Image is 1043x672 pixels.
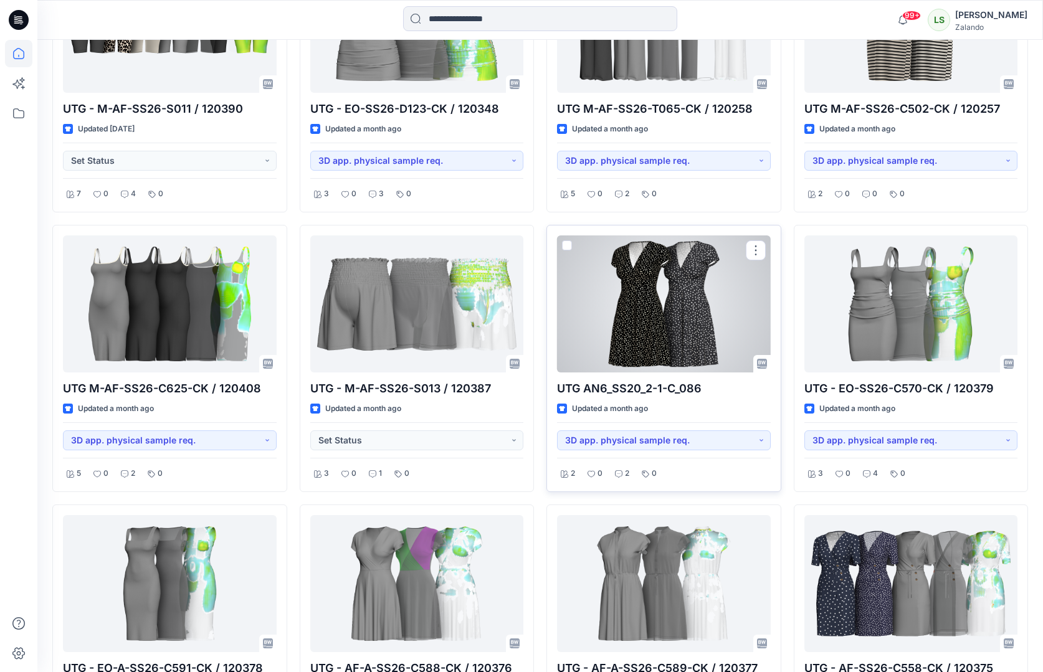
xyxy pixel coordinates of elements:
[598,467,602,480] p: 0
[571,467,575,480] p: 2
[557,100,771,118] p: UTG M-AF-SS26-T065-CK / 120258
[572,402,648,415] p: Updated a month ago
[900,187,905,201] p: 0
[804,235,1018,372] a: UTG - EO-SS26-C570-CK / 120379
[63,100,277,118] p: UTG - M-AF-SS26-S011 / 120390
[804,515,1018,652] a: UTG - AF-SS26-C558-CK / 120375
[310,235,524,372] a: UTG - M-AF-SS26-S013 / 120387
[572,123,648,136] p: Updated a month ago
[900,467,905,480] p: 0
[819,402,895,415] p: Updated a month ago
[819,123,895,136] p: Updated a month ago
[818,187,822,201] p: 2
[845,467,850,480] p: 0
[324,187,329,201] p: 3
[325,123,401,136] p: Updated a month ago
[404,467,409,480] p: 0
[406,187,411,201] p: 0
[652,187,657,201] p: 0
[379,187,384,201] p: 3
[557,515,771,652] a: UTG - AF-A-SS26-C589-CK / 120377
[63,235,277,372] a: UTG M-AF-SS26-C625-CK / 120408
[77,187,81,201] p: 7
[158,467,163,480] p: 0
[955,22,1027,32] div: Zalando
[158,187,163,201] p: 0
[324,467,329,480] p: 3
[325,402,401,415] p: Updated a month ago
[379,467,382,480] p: 1
[131,467,135,480] p: 2
[902,11,921,21] span: 99+
[557,235,771,372] a: UTG AN6_SS20_2-1-C_086
[78,123,135,136] p: Updated [DATE]
[77,467,81,480] p: 5
[310,380,524,397] p: UTG - M-AF-SS26-S013 / 120387
[351,467,356,480] p: 0
[351,187,356,201] p: 0
[625,187,629,201] p: 2
[103,467,108,480] p: 0
[310,100,524,118] p: UTG - EO-SS26-D123-CK / 120348
[598,187,602,201] p: 0
[310,515,524,652] a: UTG - AF-A-SS26-C588-CK / 120376
[625,467,629,480] p: 2
[103,187,108,201] p: 0
[928,9,950,31] div: LS
[872,187,877,201] p: 0
[571,187,575,201] p: 5
[873,467,878,480] p: 4
[955,7,1027,22] div: [PERSON_NAME]
[63,380,277,397] p: UTG M-AF-SS26-C625-CK / 120408
[818,467,823,480] p: 3
[804,100,1018,118] p: UTG M-AF-SS26-C502-CK / 120257
[804,380,1018,397] p: UTG - EO-SS26-C570-CK / 120379
[557,380,771,397] p: UTG AN6_SS20_2-1-C_086
[78,402,154,415] p: Updated a month ago
[845,187,850,201] p: 0
[652,467,657,480] p: 0
[131,187,136,201] p: 4
[63,515,277,652] a: UTG - EO-A-SS26-C591-CK / 120378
